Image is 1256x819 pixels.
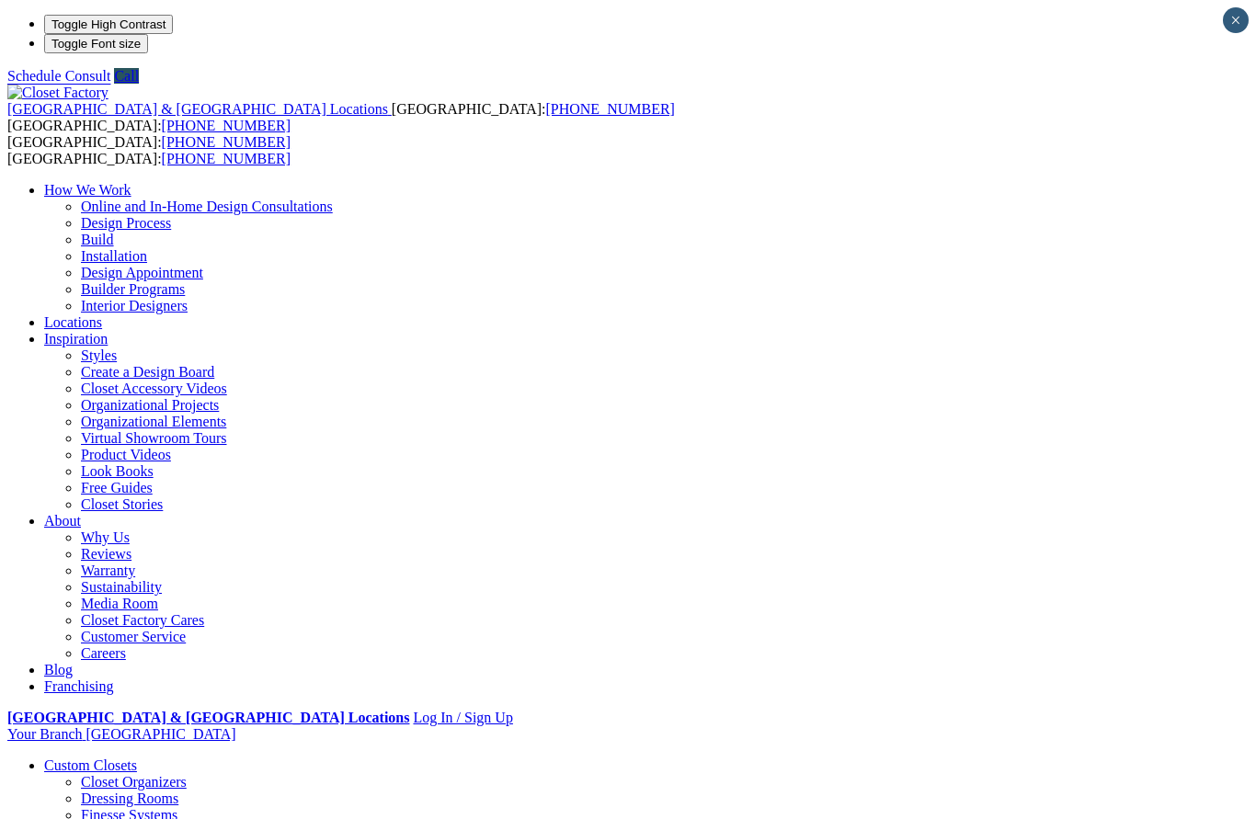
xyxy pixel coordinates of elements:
a: Organizational Elements [81,414,226,429]
a: [PHONE_NUMBER] [545,101,674,117]
a: Design Appointment [81,265,203,280]
a: Closet Accessory Videos [81,381,227,396]
button: Toggle High Contrast [44,15,173,34]
a: Custom Closets [44,757,137,773]
a: Log In / Sign Up [413,710,512,725]
a: Careers [81,645,126,661]
a: Inspiration [44,331,108,347]
a: Online and In-Home Design Consultations [81,199,333,214]
a: Free Guides [81,480,153,495]
a: Closet Organizers [81,774,187,790]
span: Your Branch [7,726,82,742]
span: [GEOGRAPHIC_DATA]: [GEOGRAPHIC_DATA]: [7,134,291,166]
a: Franchising [44,678,114,694]
a: [GEOGRAPHIC_DATA] & [GEOGRAPHIC_DATA] Locations [7,101,392,117]
button: Close [1223,7,1249,33]
a: Design Process [81,215,171,231]
a: Product Videos [81,447,171,462]
a: About [44,513,81,529]
a: Closet Stories [81,496,163,512]
span: [GEOGRAPHIC_DATA]: [GEOGRAPHIC_DATA]: [7,101,675,133]
a: Virtual Showroom Tours [81,430,227,446]
a: Build [81,232,114,247]
a: Organizational Projects [81,397,219,413]
a: Customer Service [81,629,186,644]
span: Toggle High Contrast [51,17,166,31]
a: [GEOGRAPHIC_DATA] & [GEOGRAPHIC_DATA] Locations [7,710,409,725]
a: [PHONE_NUMBER] [162,118,291,133]
a: Why Us [81,529,130,545]
button: Toggle Font size [44,34,148,53]
span: Toggle Font size [51,37,141,51]
a: Call [114,68,139,84]
a: Your Branch [GEOGRAPHIC_DATA] [7,726,236,742]
a: Closet Factory Cares [81,612,204,628]
img: Closet Factory [7,85,108,101]
a: Sustainability [81,579,162,595]
a: [PHONE_NUMBER] [162,151,291,166]
a: Look Books [81,463,154,479]
a: Warranty [81,563,135,578]
a: Locations [44,314,102,330]
a: Create a Design Board [81,364,214,380]
a: Styles [81,347,117,363]
a: How We Work [44,182,131,198]
a: Installation [81,248,147,264]
span: [GEOGRAPHIC_DATA] [86,726,235,742]
a: [PHONE_NUMBER] [162,134,291,150]
a: Media Room [81,596,158,611]
a: Blog [44,662,73,677]
a: Interior Designers [81,298,188,313]
a: Dressing Rooms [81,791,178,806]
a: Reviews [81,546,131,562]
span: [GEOGRAPHIC_DATA] & [GEOGRAPHIC_DATA] Locations [7,101,388,117]
a: Builder Programs [81,281,185,297]
a: Schedule Consult [7,68,110,84]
